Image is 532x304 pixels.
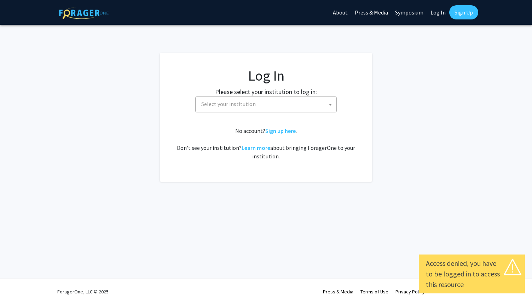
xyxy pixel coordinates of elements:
[195,97,337,112] span: Select your institution
[395,288,425,295] a: Privacy Policy
[59,7,109,19] img: ForagerOne Logo
[360,288,388,295] a: Terms of Use
[323,288,353,295] a: Press & Media
[265,127,296,134] a: Sign up here
[174,127,358,160] div: No account? . Don't see your institution? about bringing ForagerOne to your institution.
[242,144,270,151] a: Learn more about bringing ForagerOne to your institution
[201,100,256,107] span: Select your institution
[426,258,518,290] div: Access denied, you have to be logged in to access this resource
[215,87,317,97] label: Please select your institution to log in:
[198,97,336,111] span: Select your institution
[174,67,358,84] h1: Log In
[449,5,478,19] a: Sign Up
[57,279,109,304] div: ForagerOne, LLC © 2025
